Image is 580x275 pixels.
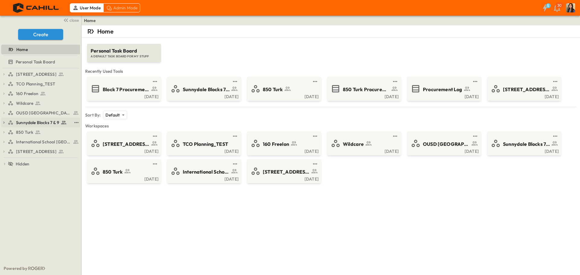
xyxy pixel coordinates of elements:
div: OUSD [GEOGRAPHIC_DATA]test [1,108,80,118]
div: [STREET_ADDRESS]test [1,147,80,156]
button: test [472,78,479,85]
span: close [69,17,79,23]
p: 30 [557,3,562,8]
div: 160 Freelontest [1,89,80,98]
span: Workspaces [85,123,576,129]
button: test [311,133,319,140]
p: Default [105,112,120,118]
a: 850 Turk [248,84,319,94]
a: TCO Planning_TEST [168,139,239,148]
a: 850 Turk Procurement Log [328,84,399,94]
div: [DATE] [168,176,239,181]
p: Sort By: [85,112,101,118]
a: [DATE] [488,148,559,153]
button: test [552,133,559,140]
span: TCO Planning_TEST [16,81,55,87]
span: Sunnydale Blocks 7 & 9 [16,120,59,126]
h6: 5 [547,3,549,8]
a: Home [84,18,96,24]
div: Personal Task Boardtest [1,57,80,67]
a: [STREET_ADDRESS] [8,70,79,78]
span: 160 Freelon [263,141,289,148]
span: Block 7 Procurement Log [103,86,150,93]
a: [DATE] [248,176,319,181]
div: User Mode [70,3,103,12]
a: Sunnydale Blocks 7 & 9 [488,139,559,148]
img: Profile Picture [566,3,575,12]
a: [DATE] [88,148,159,153]
a: [STREET_ADDRESS] [488,84,559,94]
span: Sunnydale Blocks 7 & 9 [503,141,550,148]
a: [DATE] [248,94,319,98]
span: 850 Turk Procurement Log [343,86,390,93]
span: [STREET_ADDRESS] [263,168,310,175]
div: [STREET_ADDRESS]test [1,69,80,79]
a: Wildcare [8,99,79,107]
div: Default [103,111,127,119]
button: test [311,160,319,168]
button: close [61,16,80,24]
div: Wildcaretest [1,98,80,108]
a: [STREET_ADDRESS] [8,147,79,156]
a: [DATE] [88,94,159,98]
a: OUSD [GEOGRAPHIC_DATA] [408,139,479,148]
a: Wildcare [328,139,399,148]
button: test [552,78,559,85]
span: TCO Planning_TEST [183,141,228,148]
a: Block 7 Procurement Log [88,84,159,94]
span: [STREET_ADDRESS] [16,149,56,155]
span: [STREET_ADDRESS] [503,86,550,93]
div: [DATE] [168,148,239,153]
button: test [73,119,80,126]
a: [DATE] [328,148,399,153]
button: test [151,160,159,168]
a: International School San Francisco [8,138,79,146]
a: OUSD [GEOGRAPHIC_DATA] [8,109,79,117]
nav: breadcrumbs [84,18,99,24]
button: test [151,78,159,85]
div: TCO Planning_TESTtest [1,79,80,89]
button: test [391,78,399,85]
a: 160 Freelon [8,89,79,98]
a: [DATE] [88,176,159,181]
span: Hidden [16,161,29,167]
a: [STREET_ADDRESS] [248,166,319,176]
span: Personal Task Board [16,59,55,65]
div: Admin Mode [103,3,140,12]
span: Recently Used Tools [85,68,576,74]
span: [STREET_ADDRESS] [16,71,56,77]
span: A DEFAULT TASK BOARD FOR MY STUFF [91,54,157,59]
a: [DATE] [408,94,479,98]
span: 850 Turk [103,168,123,175]
p: Home [97,27,114,36]
a: 850 Turk [88,166,159,176]
button: test [391,133,399,140]
button: test [231,78,239,85]
a: Personal Task BoardA DEFAULT TASK BOARD FOR MY STUFF [86,38,162,62]
span: International School San Francisco [16,139,71,145]
span: OUSD [GEOGRAPHIC_DATA] [16,110,71,116]
a: 160 Freelon [248,139,319,148]
div: 850 Turktest [1,127,80,137]
span: Personal Task Board [91,47,157,54]
a: [STREET_ADDRESS] [88,139,159,148]
a: Personal Task Board [1,58,79,66]
a: [DATE] [328,94,399,98]
img: 4f72bfc4efa7236828875bac24094a5ddb05241e32d018417354e964050affa1.png [7,2,66,14]
a: [DATE] [248,148,319,153]
span: 160 Freelon [16,91,38,97]
span: Wildcare [16,100,33,106]
button: test [472,133,479,140]
div: Sunnydale Blocks 7 & 9test [1,118,80,127]
span: 850 Turk [263,86,283,93]
span: Wildcare [343,141,364,148]
span: Sunnydale Blocks 7 & 9 [183,86,230,93]
a: International School [GEOGRAPHIC_DATA] [168,166,239,176]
